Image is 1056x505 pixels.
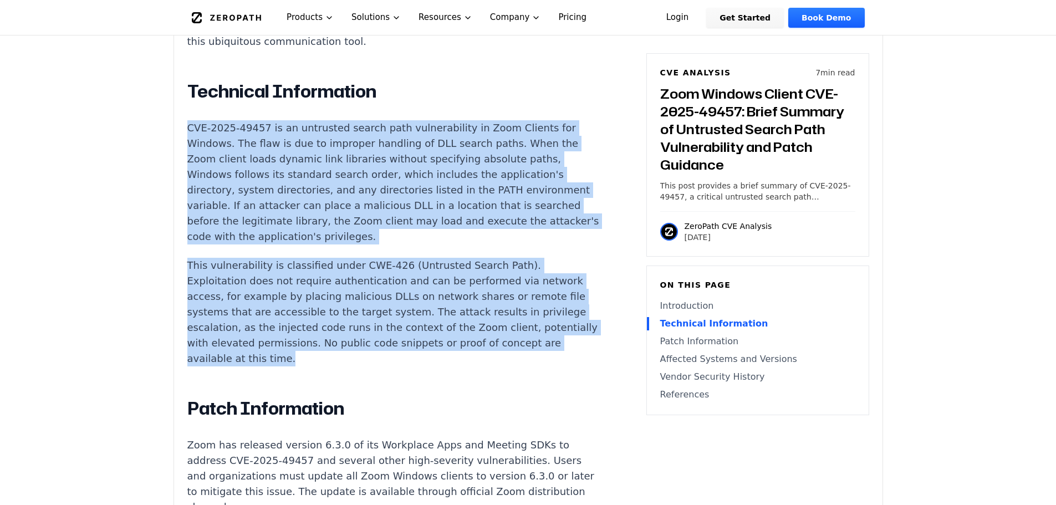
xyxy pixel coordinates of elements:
a: Patch Information [660,335,855,348]
h6: CVE Analysis [660,67,731,78]
img: ZeroPath CVE Analysis [660,223,678,241]
p: 7 min read [815,67,855,78]
a: Book Demo [788,8,864,28]
p: This post provides a brief summary of CVE-2025-49457, a critical untrusted search path vulnerabil... [660,180,855,202]
p: This vulnerability is classified under CWE-426 (Untrusted Search Path). Exploitation does not req... [187,258,600,366]
a: Technical Information [660,317,855,330]
a: Get Started [706,8,784,28]
h2: Patch Information [187,397,600,420]
h6: On this page [660,279,855,290]
p: ZeroPath CVE Analysis [685,221,772,232]
h3: Zoom Windows Client CVE-2025-49457: Brief Summary of Untrusted Search Path Vulnerability and Patc... [660,85,855,174]
a: Vendor Security History [660,370,855,384]
p: [DATE] [685,232,772,243]
p: CVE-2025-49457 is an untrusted search path vulnerability in Zoom Clients for Windows. The flaw is... [187,120,600,244]
a: References [660,388,855,401]
h2: Technical Information [187,80,600,103]
a: Affected Systems and Versions [660,353,855,366]
a: Login [653,8,702,28]
a: Introduction [660,299,855,313]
